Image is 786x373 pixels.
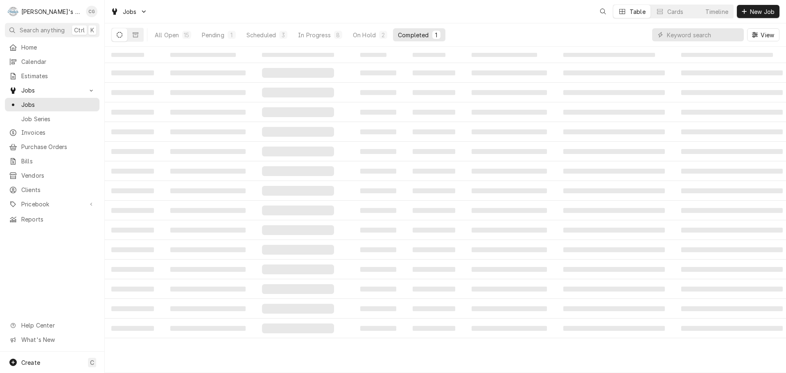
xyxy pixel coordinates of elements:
[413,326,455,331] span: ‌
[21,100,95,109] span: Jobs
[360,267,396,272] span: ‌
[681,287,783,292] span: ‌
[262,206,334,215] span: ‌
[563,129,665,134] span: ‌
[360,306,396,311] span: ‌
[21,215,95,224] span: Reports
[681,149,783,154] span: ‌
[21,115,95,123] span: Job Series
[262,147,334,156] span: ‌
[472,129,547,134] span: ‌
[262,88,334,97] span: ‌
[472,247,547,252] span: ‌
[20,26,65,34] span: Search anything
[681,228,783,233] span: ‌
[5,333,99,346] a: Go to What's New
[5,23,99,37] button: Search anythingCtrlK
[155,31,179,39] div: All Open
[563,287,665,292] span: ‌
[681,188,783,193] span: ‌
[21,7,81,16] div: [PERSON_NAME]'s Commercial Refrigeration
[111,169,154,174] span: ‌
[472,53,537,57] span: ‌
[111,326,154,331] span: ‌
[360,129,396,134] span: ‌
[262,166,334,176] span: ‌
[5,84,99,97] a: Go to Jobs
[170,169,246,174] span: ‌
[413,306,455,311] span: ‌
[170,287,246,292] span: ‌
[360,208,396,213] span: ‌
[184,31,189,39] div: 15
[90,26,94,34] span: K
[111,228,154,233] span: ‌
[681,110,783,115] span: ‌
[262,264,334,274] span: ‌
[563,306,665,311] span: ‌
[360,110,396,115] span: ‌
[111,267,154,272] span: ‌
[681,169,783,174] span: ‌
[5,183,99,197] a: Clients
[262,186,334,196] span: ‌
[563,208,665,213] span: ‌
[360,247,396,252] span: ‌
[563,228,665,233] span: ‌
[5,126,99,139] a: Invoices
[472,208,547,213] span: ‌
[413,90,455,95] span: ‌
[86,6,97,17] div: CG
[563,110,665,115] span: ‌
[170,247,246,252] span: ‌
[111,110,154,115] span: ‌
[681,267,783,272] span: ‌
[262,127,334,137] span: ‌
[360,228,396,233] span: ‌
[21,43,95,52] span: Home
[472,287,547,292] span: ‌
[681,129,783,134] span: ‌
[596,5,610,18] button: Open search
[74,26,85,34] span: Ctrl
[170,326,246,331] span: ‌
[21,128,95,137] span: Invoices
[262,68,334,78] span: ‌
[111,70,154,75] span: ‌
[21,86,83,95] span: Jobs
[472,70,547,75] span: ‌
[262,304,334,314] span: ‌
[5,154,99,168] a: Bills
[5,319,99,332] a: Go to Help Center
[170,149,246,154] span: ‌
[111,287,154,292] span: ‌
[413,169,455,174] span: ‌
[105,47,786,373] table: Completed Jobs List Loading
[413,149,455,154] span: ‌
[170,129,246,134] span: ‌
[5,55,99,68] a: Calendar
[21,185,95,194] span: Clients
[111,208,154,213] span: ‌
[413,110,455,115] span: ‌
[170,228,246,233] span: ‌
[202,31,224,39] div: Pending
[5,41,99,54] a: Home
[563,169,665,174] span: ‌
[472,188,547,193] span: ‌
[563,70,665,75] span: ‌
[111,188,154,193] span: ‌
[90,358,94,367] span: C
[360,326,396,331] span: ‌
[262,225,334,235] span: ‌
[170,267,246,272] span: ‌
[434,31,439,39] div: 1
[759,31,776,39] span: View
[748,7,776,16] span: New Job
[21,200,83,208] span: Pricebook
[336,31,341,39] div: 8
[472,110,547,115] span: ‌
[681,90,783,95] span: ‌
[563,149,665,154] span: ‌
[5,140,99,154] a: Purchase Orders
